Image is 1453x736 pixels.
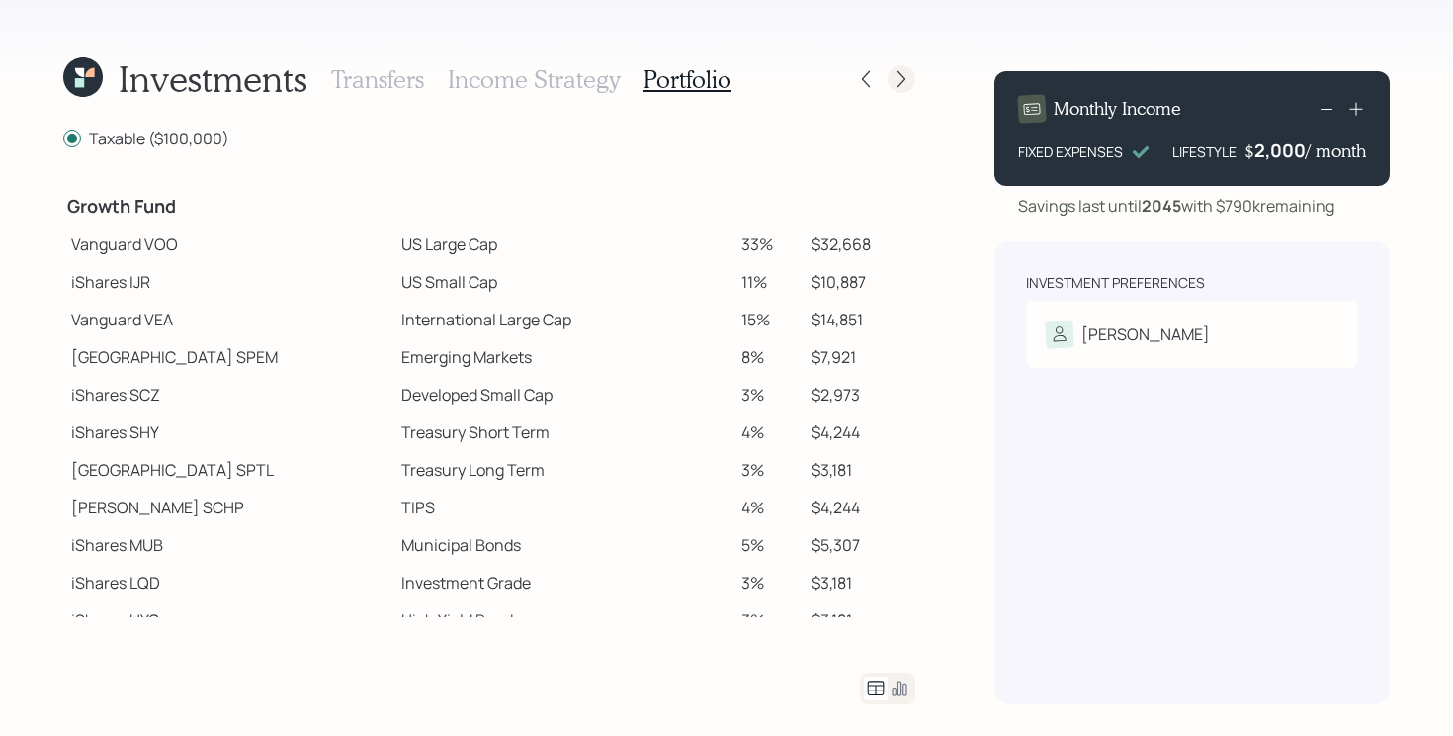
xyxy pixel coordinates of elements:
[393,564,733,601] td: Investment Grade
[804,338,915,376] td: $7,921
[393,489,733,526] td: TIPS
[804,451,915,489] td: $3,181
[804,263,915,301] td: $10,887
[733,451,804,489] td: 3%
[804,414,915,451] td: $4,244
[63,128,229,149] label: Taxable ($100,000)
[63,526,393,564] td: iShares MUB
[63,489,393,526] td: [PERSON_NAME] SCHP
[804,601,915,639] td: $3,181
[393,226,733,263] td: US Large Cap
[1018,141,1123,162] div: FIXED EXPENSES
[63,376,393,414] td: iShares SCZ
[804,564,915,601] td: $3,181
[733,414,804,451] td: 4%
[63,338,393,376] td: [GEOGRAPHIC_DATA] SPEM
[393,451,733,489] td: Treasury Long Term
[63,564,393,601] td: iShares LQD
[63,414,393,451] td: iShares SHY
[804,526,915,564] td: $5,307
[733,526,804,564] td: 5%
[393,376,733,414] td: Developed Small Cap
[1306,140,1366,162] h4: / month
[804,376,915,414] td: $2,973
[1172,141,1237,162] div: LIFESTYLE
[393,338,733,376] td: Emerging Markets
[393,301,733,338] td: International Large Cap
[804,301,915,338] td: $14,851
[733,601,804,639] td: 3%
[733,301,804,338] td: 15%
[448,65,620,94] h3: Income Strategy
[1026,273,1205,293] div: Investment Preferences
[1018,194,1334,218] div: Savings last until with $790k remaining
[393,263,733,301] td: US Small Cap
[331,65,424,94] h3: Transfers
[733,226,804,263] td: 33%
[393,526,733,564] td: Municipal Bonds
[1054,98,1181,120] h4: Monthly Income
[1244,140,1254,162] h4: $
[1081,322,1210,346] div: [PERSON_NAME]
[63,601,393,639] td: iShares HYG
[1254,138,1306,162] div: 2,000
[643,65,731,94] h3: Portfolio
[733,376,804,414] td: 3%
[67,196,389,218] h4: Growth Fund
[393,414,733,451] td: Treasury Short Term
[1142,195,1181,217] b: 2045
[63,301,393,338] td: Vanguard VEA
[733,338,804,376] td: 8%
[733,263,804,301] td: 11%
[63,263,393,301] td: iShares IJR
[804,489,915,526] td: $4,244
[119,57,307,100] h1: Investments
[733,564,804,601] td: 3%
[63,226,393,263] td: Vanguard VOO
[63,451,393,489] td: [GEOGRAPHIC_DATA] SPTL
[393,601,733,639] td: High Yield Bonds
[804,226,915,263] td: $32,668
[733,489,804,526] td: 4%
